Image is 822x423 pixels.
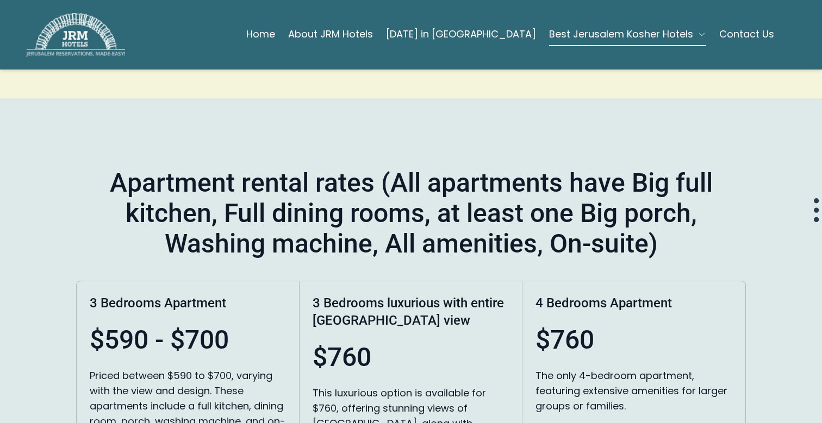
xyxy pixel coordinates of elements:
[90,294,286,312] p: 3 Bedrooms Apartment
[535,368,732,414] div: The only 4-bedroom apartment, featuring extensive amenities for larger groups or families.
[26,13,125,56] img: JRM Hotels
[549,23,706,45] button: Best Jerusalem Kosher Hotels
[76,168,746,259] h2: Apartment rental rates (All apartments have Big full kitchen, Full dining rooms, at least one Big...
[535,294,732,312] p: 4 Bedrooms Apartment
[90,325,286,355] p: $590 - $700
[386,23,536,45] a: [DATE] in [GEOGRAPHIC_DATA]
[246,23,275,45] a: Home
[719,23,774,45] a: Contact Us
[549,27,693,42] span: Best Jerusalem Kosher Hotels
[535,325,732,355] p: $760
[313,294,509,329] p: 3 Bedrooms luxurious with entire [GEOGRAPHIC_DATA] view
[288,23,373,45] a: About JRM Hotels
[313,342,509,373] p: $760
